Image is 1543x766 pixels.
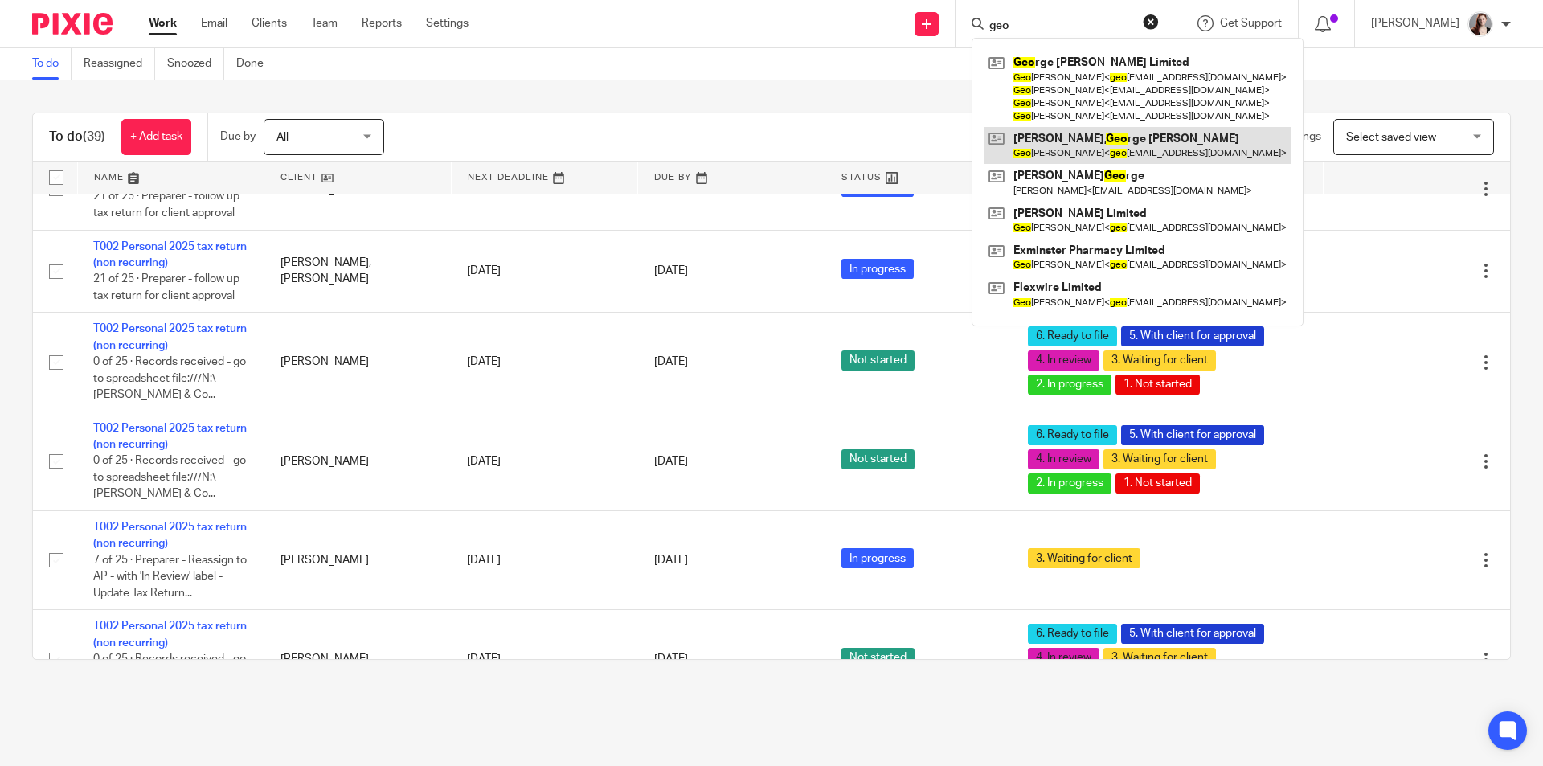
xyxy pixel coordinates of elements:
[167,48,224,80] a: Snoozed
[93,273,239,301] span: 21 of 25 · Preparer - follow up tax return for client approval
[1103,648,1216,668] span: 3. Waiting for client
[311,15,338,31] a: Team
[220,129,256,145] p: Due by
[1467,11,1493,37] img: High%20Res%20Andrew%20Price%20Accountants%20_Poppy%20Jakes%20Photography-3%20-%20Copy.jpg
[201,15,227,31] a: Email
[841,259,914,279] span: In progress
[1220,18,1282,29] span: Get Support
[83,130,105,143] span: (39)
[149,15,177,31] a: Work
[252,15,287,31] a: Clients
[32,13,113,35] img: Pixie
[121,119,191,155] a: + Add task
[93,423,247,450] a: T002 Personal 2025 tax return (non recurring)
[841,449,915,469] span: Not started
[236,48,276,80] a: Done
[654,183,688,195] span: [DATE]
[1115,473,1200,494] span: 1. Not started
[451,412,638,510] td: [DATE]
[426,15,469,31] a: Settings
[93,241,247,268] a: T002 Personal 2025 tax return (non recurring)
[93,555,247,599] span: 7 of 25 · Preparer - Reassign to AP - with 'In Review' label - Update Tax Return...
[1143,14,1159,30] button: Clear
[1028,624,1117,644] span: 6. Ready to file
[451,230,638,313] td: [DATE]
[1028,449,1099,469] span: 4. In review
[93,356,246,400] span: 0 of 25 · Records received - go to spreadsheet file:///N:\[PERSON_NAME] & Co...
[1121,326,1264,346] span: 5. With client for approval
[841,548,914,568] span: In progress
[1028,350,1099,371] span: 4. In review
[32,48,72,80] a: To do
[654,654,688,666] span: [DATE]
[451,511,638,610] td: [DATE]
[1371,15,1459,31] p: [PERSON_NAME]
[1028,473,1111,494] span: 2. In progress
[264,610,452,709] td: [PERSON_NAME]
[93,522,247,549] a: T002 Personal 2025 tax return (non recurring)
[1028,425,1117,445] span: 6. Ready to file
[93,456,246,500] span: 0 of 25 · Records received - go to spreadsheet file:///N:\[PERSON_NAME] & Co...
[1121,624,1264,644] span: 5. With client for approval
[1346,132,1436,143] span: Select saved view
[264,412,452,510] td: [PERSON_NAME]
[1028,326,1117,346] span: 6. Ready to file
[84,48,155,80] a: Reassigned
[1028,375,1111,395] span: 2. In progress
[93,323,247,350] a: T002 Personal 2025 tax return (non recurring)
[1115,375,1200,395] span: 1. Not started
[654,456,688,467] span: [DATE]
[49,129,105,145] h1: To do
[1103,449,1216,469] span: 3. Waiting for client
[93,621,247,648] a: T002 Personal 2025 tax return (non recurring)
[264,230,452,313] td: [PERSON_NAME], [PERSON_NAME]
[264,313,452,412] td: [PERSON_NAME]
[276,132,289,143] span: All
[451,610,638,709] td: [DATE]
[988,19,1132,34] input: Search
[93,653,246,698] span: 0 of 25 · Records received - go to spreadsheet file:///N:\[PERSON_NAME] & Co...
[1121,425,1264,445] span: 5. With client for approval
[841,350,915,371] span: Not started
[451,313,638,412] td: [DATE]
[654,265,688,276] span: [DATE]
[654,356,688,367] span: [DATE]
[1028,548,1140,568] span: 3. Waiting for client
[264,511,452,610] td: [PERSON_NAME]
[1028,648,1099,668] span: 4. In review
[654,555,688,566] span: [DATE]
[362,15,402,31] a: Reports
[841,648,915,668] span: Not started
[1103,350,1216,371] span: 3. Waiting for client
